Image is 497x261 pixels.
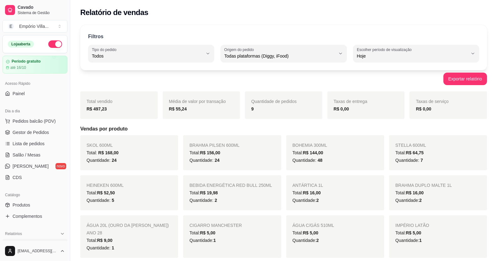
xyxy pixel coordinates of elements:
font: Total: [189,230,200,235]
font: R$ 5,00 [303,230,318,235]
font: R$ 64,75 [406,150,424,155]
span: 1 [112,245,114,250]
font: Cavado [18,5,34,10]
span: Total: [87,150,119,155]
font: HEINEKEN 600ML [87,183,124,188]
h2: Relatório de vendas [80,8,148,18]
font: CDS [13,175,22,180]
font: R$ 9,00 [97,238,112,243]
div: Catálogo [3,190,67,200]
font: BEBIDA ENERGÉTICA RED BULL 250ML [189,183,272,188]
font: 2 [316,198,319,203]
font: 9 [251,106,254,111]
font: 1 [419,238,422,243]
span: Taxas de serviço [416,99,448,104]
span: Sistema de Gestão [18,10,65,15]
a: Relatórios de vendas [3,239,67,249]
div: Dia a dia [3,106,67,116]
span: Produtos [13,202,30,208]
span: Média de valor por transação [169,99,226,104]
font: R$ 144,00 [303,150,323,155]
a: CavadoSistema de Gestão [3,3,67,18]
span: Relatórios de vendas [13,241,54,247]
span: SKOL 600ML [87,143,113,148]
span: Quantidade: [189,198,217,203]
font: Origem do pedido [224,48,254,52]
font: Total: [189,150,200,155]
span: Salão / Mesas [13,152,40,158]
span: Taxas de entrega [334,99,367,104]
font: R$ 16,00 [303,190,321,195]
button: Alterar status [48,40,62,48]
span: Relatórios [5,231,22,236]
font: ÁGUA 20L (OURO DA [PERSON_NAME]) ANO 28 [87,223,169,235]
font: R$ 5,00 [200,230,215,235]
font: Filtros [88,34,103,39]
span: Complementos [13,213,42,219]
font: R$ 16,00 [406,190,424,195]
a: Período gratuitoaté 16/10 [3,56,67,74]
button: Exportar relatório [443,73,487,85]
font: CIGARRO MANCHESTER [189,223,242,228]
span: Pedidos balcão (PDV) [13,118,56,124]
font: Escolher período de visualização [357,48,412,52]
font: Quantidade: [395,238,419,243]
span: Quantidade: [87,198,114,203]
font: R$ 5,00 [406,230,421,235]
font: R$ 0,00 [334,106,349,111]
div: Loja aberta [8,41,34,48]
span: Quantidade: [87,245,114,250]
font: R$ 0,00 [416,106,431,111]
span: 24 [112,158,117,163]
a: Complementos [3,211,67,221]
a: [PERSON_NAME]novo [3,161,67,171]
font: R$ 497,23 [87,106,107,111]
font: STELLA 600ML [395,143,426,148]
font: Total: [293,150,303,155]
font: Quantidade: [293,238,316,243]
button: Selecione uma equipe [3,20,67,33]
font: ÁGUA C/GÁS 510ML [293,223,334,228]
font: Lista de pedidos [13,141,45,146]
font: Hoje [357,54,366,59]
a: CDS [3,172,67,182]
font: Quantidade: [189,238,213,243]
a: Salão / Mesas [3,150,67,160]
font: [PERSON_NAME] [13,164,49,169]
span: Quantidade: [87,158,117,163]
span: 24 [214,158,219,163]
button: [EMAIL_ADDRESS][DOMAIN_NAME] [3,243,67,258]
a: Produtos [3,200,67,210]
article: até 16/10 [10,65,26,70]
a: Lista de pedidos [3,139,67,149]
font: ANTÁRTICA 1L [293,183,323,188]
font: Todos [92,54,103,59]
button: Origem do pedidoTodas plataformas (Diggy, iFood) [220,45,346,62]
div: Acesso Rápido [3,79,67,89]
font: Total vendido [87,99,113,104]
font: R$ 55,24 [169,106,187,111]
span: 48 [318,158,323,163]
font: 1 [214,238,216,243]
span: Gestor de Pedidos [13,129,49,136]
font: IMPÉRIO LATÃO [395,223,429,228]
font: BRAHMA DUPLO MALTE 1L [395,183,452,188]
font: Total: [395,190,406,195]
button: Tipo do pedidoTodos [88,45,214,62]
font: Total: [395,230,406,235]
article: Período gratuito [12,59,41,64]
a: Gestor de Pedidos [3,127,67,137]
a: Painel [3,89,67,99]
button: Pedidos balcão (PDV) [3,116,67,126]
font: BOHEMIA 300ML [293,143,327,148]
font: BRAHMA PILSEN 600ML [189,143,240,148]
font: Total: [395,150,406,155]
font: 2 [419,198,422,203]
font: Total: [189,190,200,195]
font: R$ 19,98 [200,190,218,195]
span: R$ 168,00 [98,150,119,155]
span: E [8,23,14,29]
font: [EMAIL_ADDRESS][DOMAIN_NAME] [18,249,81,253]
font: Total: [293,190,303,195]
span: Quantidade: [189,158,219,163]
